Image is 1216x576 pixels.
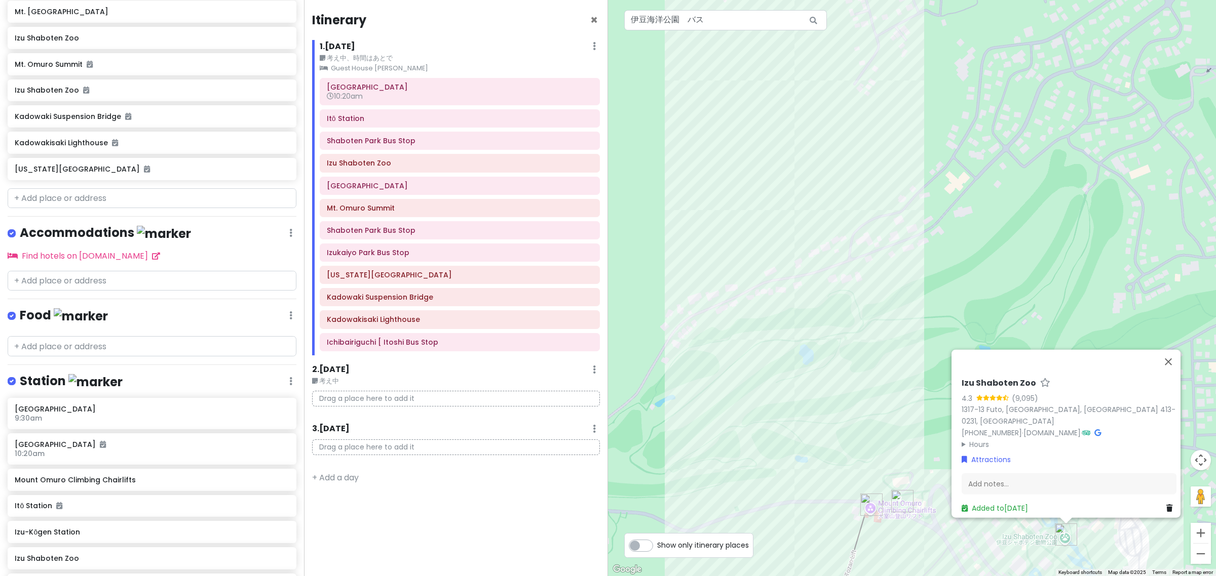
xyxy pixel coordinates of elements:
[8,250,160,262] a: Find hotels on [DOMAIN_NAME]
[1191,523,1211,543] button: Zoom in
[312,391,600,406] p: Drag a place here to add it
[1191,486,1211,507] button: Drag Pegman onto the map to open Street View
[1094,429,1101,436] i: Google Maps
[137,226,191,241] img: marker
[962,438,1176,449] summary: Hours
[891,490,914,512] div: Shaboten Park Bus Stop
[327,91,363,101] span: 10:20am
[15,554,289,563] h6: Izu Shaboten Zoo
[15,404,289,414] h6: [GEOGRAPHIC_DATA]
[312,364,350,375] h6: 2 . [DATE]
[320,42,355,52] h6: 1 . [DATE]
[657,540,749,551] span: Show only itinerary places
[1156,350,1181,374] button: Close
[312,376,600,386] small: 考え中
[15,138,289,147] h6: Kadowakisaki Lighthouse
[144,166,150,173] i: Added to itinerary
[962,503,1028,513] a: Added to[DATE]
[54,308,108,324] img: marker
[962,454,1011,465] a: Attractions
[15,164,289,174] h6: [US_STATE][GEOGRAPHIC_DATA]
[8,336,296,356] input: + Add place or address
[1040,378,1050,389] a: Star place
[1152,569,1166,575] a: Terms (opens in new tab)
[68,374,123,390] img: marker
[327,136,593,145] h6: Shaboten Park Bus Stop
[611,563,644,576] a: Open this area in Google Maps (opens a new window)
[327,248,593,257] h6: Izukaiyo Park Bus Stop
[590,12,598,28] span: Close itinerary
[962,473,1176,495] div: Add notes...
[100,441,106,448] i: Added to itinerary
[112,139,118,146] i: Added to itinerary
[1191,544,1211,564] button: Zoom out
[56,502,62,509] i: Added to itinerary
[312,12,366,28] h4: Itinerary
[83,87,89,94] i: Added to itinerary
[962,404,1175,426] a: 1317-13 Futo, [GEOGRAPHIC_DATA], [GEOGRAPHIC_DATA] 413-0231, [GEOGRAPHIC_DATA]
[125,113,131,120] i: Added to itinerary
[312,439,600,455] p: Drag a place here to add it
[860,493,883,516] div: Mount Omuro Climbing Chairlifts
[327,181,593,190] h6: 山頂駅
[15,440,289,449] h6: [GEOGRAPHIC_DATA]
[320,63,600,73] small: Guest House [PERSON_NAME]
[624,10,827,30] input: Search a place
[962,392,976,403] div: 4.3
[962,378,1036,389] h6: Izu Shaboten Zoo
[327,203,593,213] h6: Mt. Omuro Summit
[15,33,289,43] h6: Izu Shaboten Zoo
[327,315,593,324] h6: Kadowakisaki Lighthouse
[15,86,289,95] h6: Izu Shaboten Zoo
[327,293,593,302] h6: Kadowaki Suspension Bridge
[1012,392,1038,403] div: (9,095)
[15,527,289,537] h6: Izu-Kōgen Station
[327,270,593,279] h6: New York Lamp Museum & Flower Garden
[962,378,1176,450] div: · ·
[327,226,593,235] h6: Shaboten Park Bus Stop
[327,114,593,123] h6: Itō Station
[327,158,593,168] h6: Izu Shaboten Zoo
[1023,427,1081,437] a: [DOMAIN_NAME]
[20,307,108,324] h4: Food
[611,563,644,576] img: Google
[1191,450,1211,470] button: Map camera controls
[327,83,593,92] h6: Atami Station
[15,7,289,16] h6: Mt. [GEOGRAPHIC_DATA]
[20,225,191,241] h4: Accommodations
[20,373,123,390] h4: Station
[8,188,296,209] input: + Add place or address
[962,427,1022,437] a: [PHONE_NUMBER]
[87,61,93,68] i: Added to itinerary
[15,60,289,69] h6: Mt. Omuro Summit
[15,112,289,121] h6: Kadowaki Suspension Bridge
[15,501,289,510] h6: Itō Station
[320,53,600,63] small: 考え中、時間はあとで
[15,413,42,423] span: 9:30am
[8,271,296,291] input: + Add place or address
[1108,569,1146,575] span: Map data ©2025
[1082,429,1090,436] i: Tripadvisor
[1055,523,1077,546] div: Izu Shaboten Zoo
[1166,503,1176,514] a: Delete place
[1172,569,1213,575] a: Report a map error
[312,424,350,434] h6: 3 . [DATE]
[1058,569,1102,576] button: Keyboard shortcuts
[312,472,359,483] a: + Add a day
[15,448,45,459] span: 10:20am
[590,14,598,26] button: Close
[15,475,289,484] h6: Mount Omuro Climbing Chairlifts
[327,338,593,347] h6: Ichibairiguchi [ Itoshi Bus Stop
